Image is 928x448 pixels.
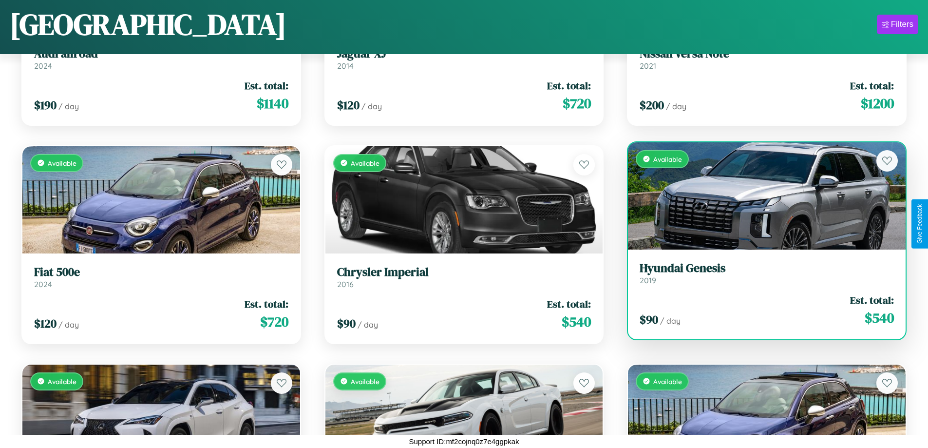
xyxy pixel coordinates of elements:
[850,78,894,93] span: Est. total:
[34,265,288,289] a: Fiat 500e2024
[337,315,356,331] span: $ 90
[865,308,894,328] span: $ 540
[34,279,52,289] span: 2024
[337,265,591,289] a: Chrysler Imperial2016
[891,19,913,29] div: Filters
[351,377,379,386] span: Available
[358,320,378,330] span: / day
[34,315,57,331] span: $ 120
[58,320,79,330] span: / day
[361,101,382,111] span: / day
[562,312,591,331] span: $ 540
[877,15,918,34] button: Filters
[48,159,76,167] span: Available
[640,61,656,71] span: 2021
[34,47,288,61] h3: Audi allroad
[640,47,894,71] a: Nissan Versa Note2021
[563,94,591,113] span: $ 720
[640,47,894,61] h3: Nissan Versa Note
[653,155,682,163] span: Available
[34,47,288,71] a: Audi allroad2024
[666,101,686,111] span: / day
[640,97,664,113] span: $ 200
[547,78,591,93] span: Est. total:
[337,47,591,71] a: Jaguar XJ2014
[34,61,52,71] span: 2024
[337,47,591,61] h3: Jaguar XJ
[351,159,379,167] span: Available
[916,204,923,244] div: Give Feedback
[640,312,658,328] span: $ 90
[245,78,288,93] span: Est. total:
[257,94,288,113] span: $ 1140
[337,61,354,71] span: 2014
[34,97,57,113] span: $ 190
[640,261,894,285] a: Hyundai Genesis2019
[409,435,519,448] p: Support ID: mf2cojnq0z7e4ggpkak
[660,316,681,326] span: / day
[337,265,591,279] h3: Chrysler Imperial
[10,4,286,44] h1: [GEOGRAPHIC_DATA]
[850,293,894,307] span: Est. total:
[245,297,288,311] span: Est. total:
[34,265,288,279] h3: Fiat 500e
[260,312,288,331] span: $ 720
[640,261,894,275] h3: Hyundai Genesis
[653,377,682,386] span: Available
[337,279,354,289] span: 2016
[48,377,76,386] span: Available
[640,275,656,285] span: 2019
[547,297,591,311] span: Est. total:
[58,101,79,111] span: / day
[337,97,360,113] span: $ 120
[861,94,894,113] span: $ 1200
